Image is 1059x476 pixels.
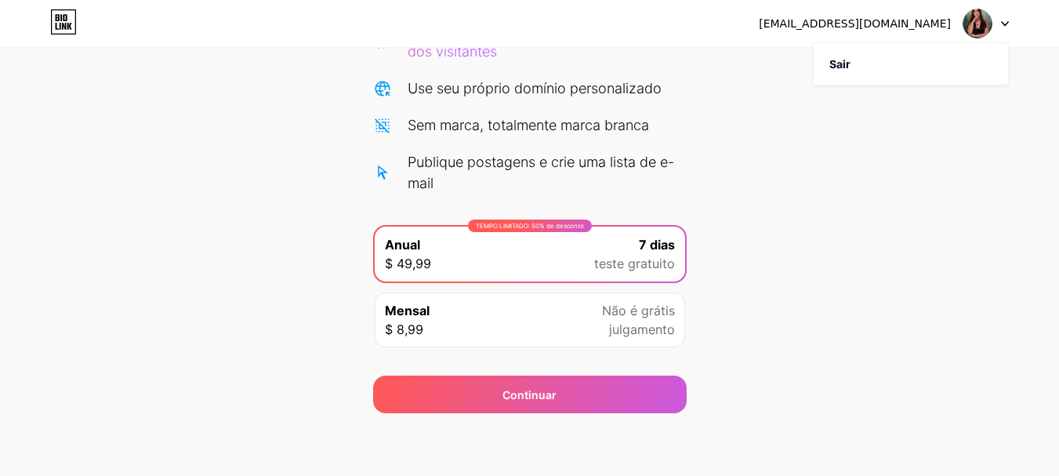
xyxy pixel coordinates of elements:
[385,322,423,337] font: $ 8,99
[385,237,420,253] font: Anual
[476,222,584,230] font: TEMPO LIMITADO: 50% de desconto
[408,117,649,133] font: Sem marca, totalmente marca branca
[963,9,992,38] img: vidaecarreira
[759,17,951,30] font: [EMAIL_ADDRESS][DOMAIN_NAME]
[502,388,557,402] font: Continuar
[408,154,674,191] font: Publique postagens e crie uma lista de e-mail
[609,322,675,337] font: julgamento
[639,237,675,253] font: 7 dias
[594,256,675,271] font: teste gratuito
[385,303,430,318] font: Mensal
[602,303,675,318] font: Não é grátis
[829,57,850,71] font: Sair
[408,80,662,96] font: Use seu próprio domínio personalizado
[385,256,431,271] font: $ 49,99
